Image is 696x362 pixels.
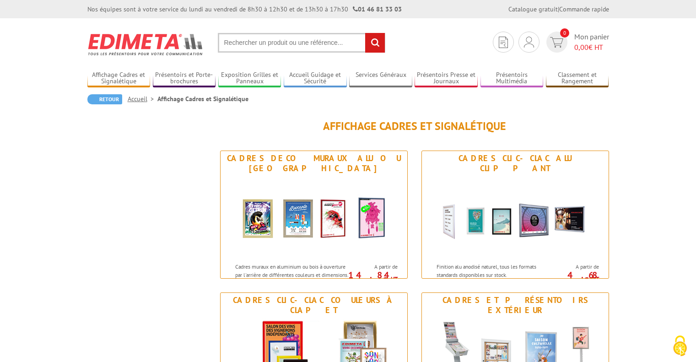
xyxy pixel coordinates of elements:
img: Edimeta [87,27,204,61]
span: Mon panier [574,32,609,53]
input: rechercher [365,33,385,53]
span: A partir de [351,263,398,270]
a: Présentoirs et Porte-brochures [153,71,216,86]
a: Cadres Clic-Clac Alu Clippant Cadres Clic-Clac Alu Clippant Finition alu anodisé naturel, tous le... [421,151,609,279]
img: Cookies (fenêtre modale) [669,335,691,357]
div: Nos équipes sont à votre service du lundi au vendredi de 8h30 à 12h30 et de 13h30 à 17h30 [87,5,402,14]
a: Présentoirs Presse et Journaux [415,71,478,86]
div: Cadres Deco Muraux Alu ou [GEOGRAPHIC_DATA] [223,153,405,173]
sup: HT [391,275,398,283]
span: A partir de [552,263,599,270]
span: 0,00 [574,43,588,52]
a: Commande rapide [559,5,609,13]
img: devis rapide [550,37,563,48]
a: Cadres Deco Muraux Alu ou [GEOGRAPHIC_DATA] Cadres Deco Muraux Alu ou Bois Cadres muraux en alumi... [220,151,408,279]
a: Présentoirs Multimédia [480,71,544,86]
p: 4.68 € [548,272,599,283]
img: devis rapide [499,37,508,48]
sup: HT [592,275,599,283]
h1: Affichage Cadres et Signalétique [220,120,609,132]
div: Cadres Clic-Clac Alu Clippant [424,153,606,173]
a: Accueil [128,95,157,103]
div: Cadres Clic-Clac couleurs à clapet [223,295,405,315]
img: devis rapide [524,37,534,48]
div: | [508,5,609,14]
p: 14.84 € [346,272,398,283]
span: 0 [560,28,569,38]
a: Affichage Cadres et Signalétique [87,71,151,86]
a: Retour [87,94,122,104]
img: Cadres Clic-Clac Alu Clippant [431,176,600,258]
a: devis rapide 0 Mon panier 0,00€ HT [544,32,609,53]
p: Finition alu anodisé naturel, tous les formats standards disponibles sur stock. [437,263,550,278]
a: Accueil Guidage et Sécurité [284,71,347,86]
input: Rechercher un produit ou une référence... [218,33,385,53]
img: Cadres Deco Muraux Alu ou Bois [229,176,399,258]
li: Affichage Cadres et Signalétique [157,94,248,103]
a: Catalogue gratuit [508,5,558,13]
a: Classement et Rangement [546,71,609,86]
div: Cadres et Présentoirs Extérieur [424,295,606,315]
strong: 01 46 81 33 03 [353,5,402,13]
span: € HT [574,42,609,53]
a: Exposition Grilles et Panneaux [218,71,281,86]
a: Services Généraux [349,71,412,86]
p: Cadres muraux en aluminium ou bois à ouverture par l'arrière de différentes couleurs et dimension... [235,263,349,294]
button: Cookies (fenêtre modale) [664,331,696,362]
